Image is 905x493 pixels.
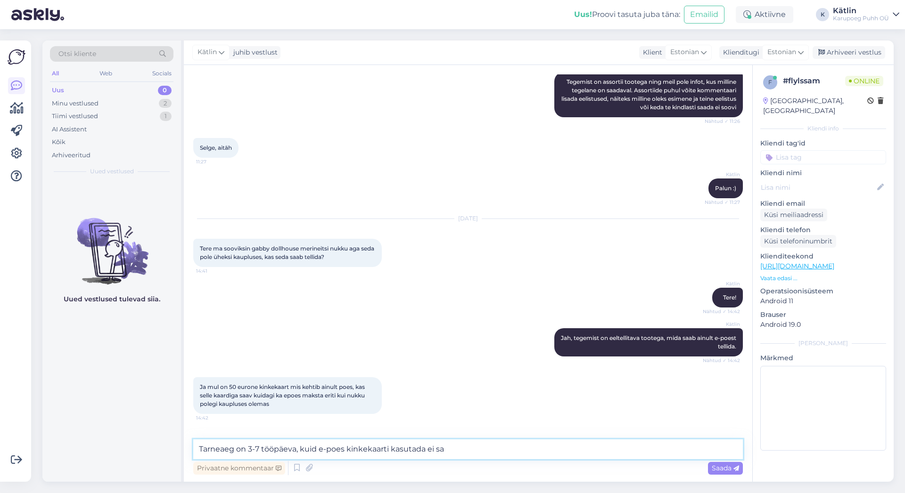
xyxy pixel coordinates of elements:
p: Kliendi email [760,199,886,209]
input: Lisa nimi [761,182,875,193]
div: Web [98,67,114,80]
span: Ja mul on 50 eurone kinkekaart mis kehtib ainult poes, kas selle kaardiga saav kuidagi ka epoes m... [200,383,366,407]
div: Klienditugi [719,48,759,57]
img: No chats [42,201,181,286]
p: Uued vestlused tulevad siia. [64,294,160,304]
span: Nähtud ✓ 14:42 [703,308,740,315]
div: Karupoeg Puhh OÜ [833,15,889,22]
a: KätlinKarupoeg Puhh OÜ [833,7,899,22]
p: Brauser [760,310,886,320]
div: Privaatne kommentaar [193,462,285,475]
div: 0 [158,86,172,95]
span: Kätlin [197,47,217,57]
span: 11:27 [196,158,231,165]
p: Android 19.0 [760,320,886,330]
span: Online [845,76,883,86]
span: Saada [712,464,739,472]
div: Kliendi info [760,124,886,133]
span: 14:41 [196,267,231,275]
div: [GEOGRAPHIC_DATA], [GEOGRAPHIC_DATA] [763,96,867,116]
div: All [50,67,61,80]
div: [DATE] [193,214,743,223]
div: Küsi meiliaadressi [760,209,827,221]
span: Estonian [767,47,796,57]
div: Küsi telefoninumbrit [760,235,836,248]
div: Proovi tasuta juba täna: [574,9,680,20]
p: Android 11 [760,296,886,306]
div: Kätlin [833,7,889,15]
div: Arhiveeri vestlus [813,46,885,59]
div: Uus [52,86,64,95]
p: Märkmed [760,353,886,363]
div: Minu vestlused [52,99,99,108]
p: Klienditeekond [760,251,886,261]
span: Selge, aitäh [200,144,232,151]
div: 1 [160,112,172,121]
div: Kõik [52,137,66,147]
div: Tiimi vestlused [52,112,98,121]
button: Emailid [684,6,724,24]
p: Kliendi nimi [760,168,886,178]
span: Estonian [670,47,699,57]
div: # flylssam [783,75,845,87]
span: Otsi kliente [58,49,96,59]
p: Operatsioonisüsteem [760,286,886,296]
span: Tegemist on assortii tootega ning meil pole infot, kus milline tegelane on saadaval. Assortiide p... [561,78,738,111]
span: Jah, tegemist on eeltellitava tootega, mida saab ainult e-poest tellida. [561,334,738,350]
input: Lisa tag [760,150,886,164]
span: Tere! [723,294,736,301]
span: Kätlin [705,171,740,178]
div: Arhiveeritud [52,151,90,160]
div: AI Assistent [52,125,87,134]
div: K [816,8,829,21]
span: 14:42 [196,414,231,421]
div: [PERSON_NAME] [760,339,886,348]
div: 2 [159,99,172,108]
textarea: Tarneaeg on 3-7 tööpäeva, kuid e-poes kinkekaarti kasutada ei sa [193,439,743,459]
div: juhib vestlust [230,48,278,57]
span: Nähtud ✓ 11:26 [705,118,740,125]
div: Aktiivne [736,6,793,23]
img: Askly Logo [8,48,25,66]
span: f [768,79,772,86]
p: Kliendi tag'id [760,138,886,148]
div: Socials [150,67,173,80]
span: Tere ma sooviksin gabby dollhouse merineitsi nukku aga seda pole üheksi kaupluses, kas seda saab ... [200,245,376,260]
span: Palun :) [715,185,736,192]
b: Uus! [574,10,592,19]
span: Uued vestlused [90,167,134,176]
p: Vaata edasi ... [760,274,886,283]
span: Kätlin [705,321,740,328]
span: Kätlin [705,280,740,287]
p: Kliendi telefon [760,225,886,235]
div: Klient [639,48,662,57]
span: Nähtud ✓ 11:27 [705,199,740,206]
a: [URL][DOMAIN_NAME] [760,262,834,270]
span: Nähtud ✓ 14:42 [703,357,740,364]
